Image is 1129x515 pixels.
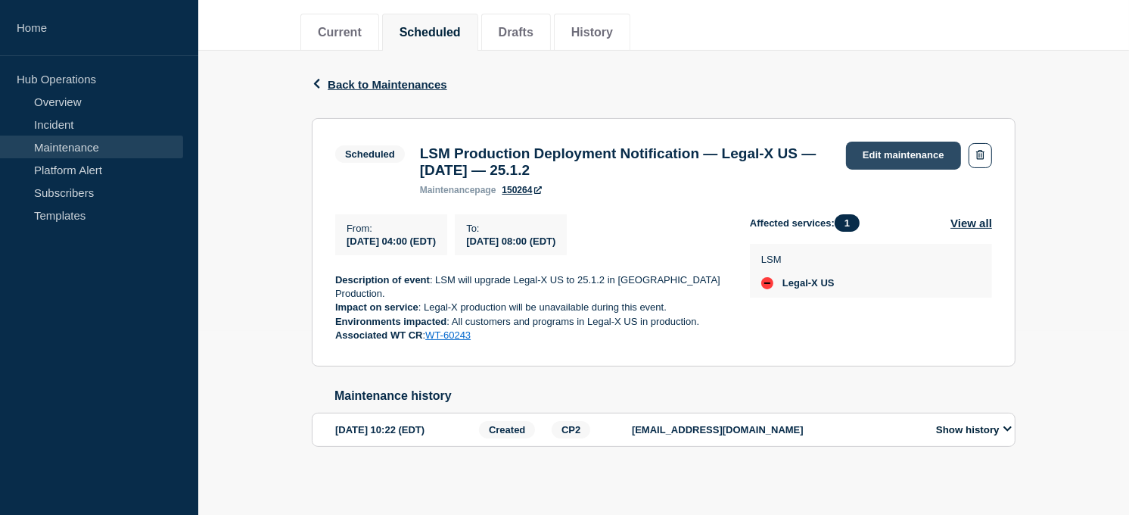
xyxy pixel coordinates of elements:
[400,26,461,39] button: Scheduled
[479,421,535,439] span: Created
[425,329,471,341] a: WT-60243
[335,301,418,313] strong: Impact on service
[312,78,447,91] button: Back to Maintenances
[782,277,835,289] span: Legal-X US
[466,236,555,247] span: [DATE] 08:00 (EDT)
[335,315,726,329] p: : All customers and programs in Legal-X US in production.
[335,329,423,341] strong: Associated WT CR
[335,301,726,314] p: : Legal-X production will be unavailable during this event.
[761,277,773,289] div: down
[334,389,1015,403] h2: Maintenance history
[420,185,496,195] p: page
[420,185,475,195] span: maintenance
[835,214,860,232] span: 1
[932,423,1016,436] button: Show history
[499,26,533,39] button: Drafts
[335,421,474,439] div: [DATE] 10:22 (EDT)
[335,274,430,286] strong: Description of event
[347,236,436,247] span: [DATE] 04:00 (EDT)
[571,26,613,39] button: History
[846,142,961,170] a: Edit maintenance
[632,424,919,435] p: [EMAIL_ADDRESS][DOMAIN_NAME]
[347,223,436,234] p: From :
[335,329,726,342] p: :
[328,78,447,91] span: Back to Maintenances
[335,273,726,301] p: : LSM will upgrade Legal-X US to 25.1.2 in [GEOGRAPHIC_DATA] Production.
[420,145,831,179] h3: LSM Production Deployment Notification — Legal-X US — [DATE] — 25.1.2
[552,421,590,439] span: CP2
[502,185,541,195] a: 150264
[318,26,362,39] button: Current
[950,214,992,232] button: View all
[335,145,405,163] span: Scheduled
[750,214,867,232] span: Affected services:
[466,223,555,234] p: To :
[761,254,835,265] p: LSM
[335,316,446,327] strong: Environments impacted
